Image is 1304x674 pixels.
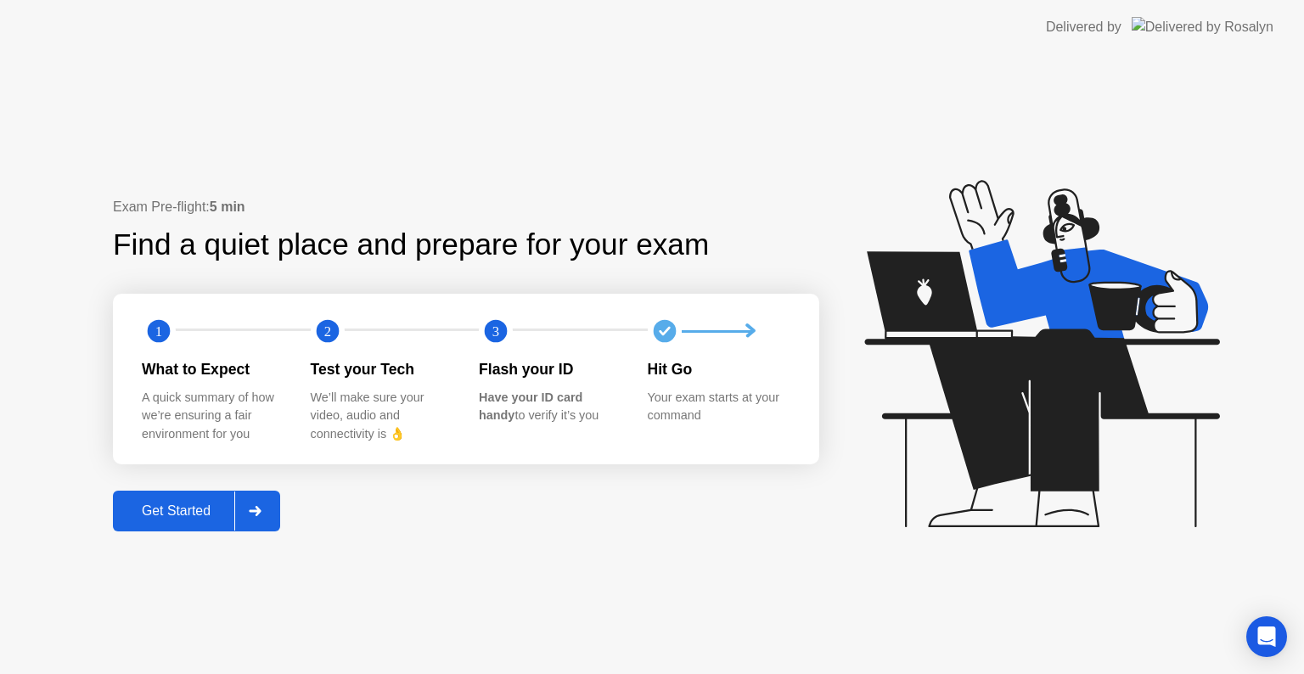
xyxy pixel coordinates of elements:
text: 1 [155,323,162,340]
div: Open Intercom Messenger [1246,616,1287,657]
div: to verify it’s you [479,389,621,425]
div: We’ll make sure your video, audio and connectivity is 👌 [311,389,452,444]
div: Your exam starts at your command [648,389,790,425]
div: Test your Tech [311,358,452,380]
div: Delivered by [1046,17,1121,37]
div: Flash your ID [479,358,621,380]
div: A quick summary of how we’re ensuring a fair environment for you [142,389,284,444]
div: Hit Go [648,358,790,380]
div: Get Started [118,503,234,519]
b: Have your ID card handy [479,390,582,423]
button: Get Started [113,491,280,531]
text: 2 [323,323,330,340]
div: What to Expect [142,358,284,380]
text: 3 [492,323,499,340]
div: Find a quiet place and prepare for your exam [113,222,711,267]
div: Exam Pre-flight: [113,197,819,217]
b: 5 min [210,199,245,214]
img: Delivered by Rosalyn [1132,17,1273,37]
